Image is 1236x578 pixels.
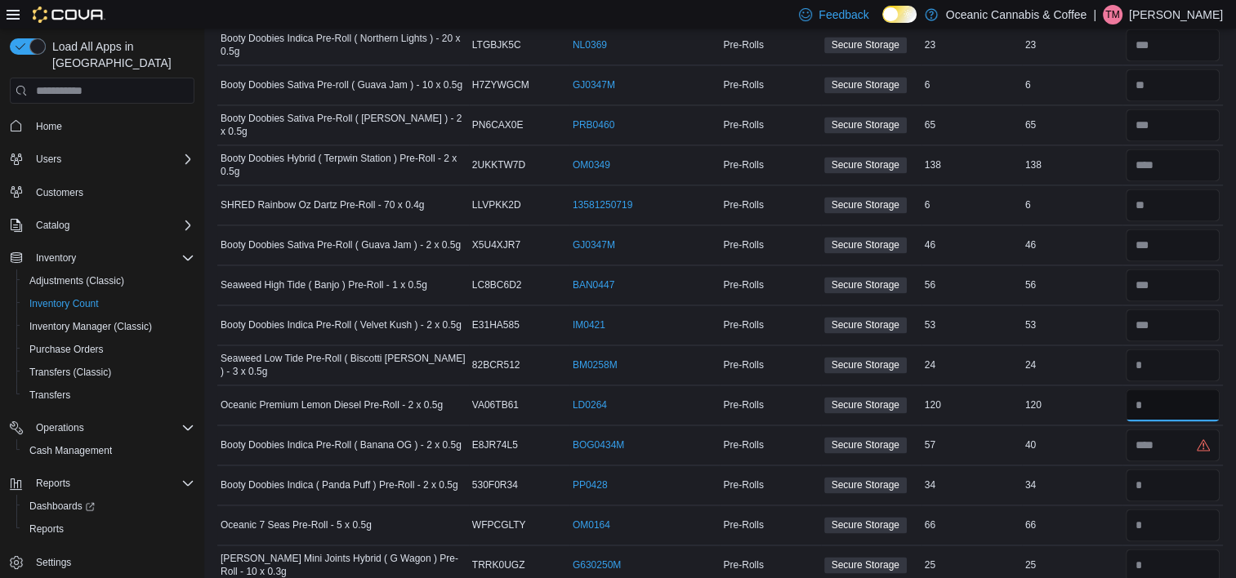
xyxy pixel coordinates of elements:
[36,153,61,166] span: Users
[832,38,899,52] span: Secure Storage
[921,235,1022,255] div: 46
[29,149,194,169] span: Users
[36,251,76,265] span: Inventory
[23,385,194,405] span: Transfers
[221,518,372,531] span: Oceanic 7 Seas Pre-Roll - 5 x 0.5g
[221,78,462,91] span: Booty Doobies Sativa Pre-roll ( Guava Jam ) - 10 x 0.5g
[23,496,101,516] a: Dashboards
[29,444,112,457] span: Cash Management
[573,358,618,371] a: BM0258M
[1129,5,1223,24] p: [PERSON_NAME]
[723,198,763,211] span: Pre-Rolls
[29,553,78,572] a: Settings
[472,158,525,171] span: 2UKKTW7D
[221,152,466,178] span: Booty Doobies Hybrid ( Terpwin Station ) Pre-Roll - 2 x 0.5g
[824,37,907,53] span: Secure Storage
[221,198,424,211] span: SHRED Rainbow Oz Dartz Pre-Roll - 70 x 0.4g
[723,438,763,451] span: Pre-Rolls
[824,397,907,413] span: Secure Storage
[472,278,522,291] span: LC8BC6D2
[221,112,466,138] span: Booty Doobies Sativa Pre-Roll ( [PERSON_NAME] ) - 2 x 0.5g
[16,315,201,338] button: Inventory Manager (Classic)
[36,421,84,434] span: Operations
[573,278,614,291] a: BAN0447
[1105,5,1119,24] span: TM
[1022,355,1122,375] div: 24
[573,558,621,571] a: G630250M
[16,338,201,361] button: Purchase Orders
[29,216,76,235] button: Catalog
[29,248,83,268] button: Inventory
[16,439,201,462] button: Cash Management
[824,477,907,493] span: Secure Storage
[29,389,70,402] span: Transfers
[723,158,763,171] span: Pre-Rolls
[29,182,194,202] span: Customers
[723,318,763,331] span: Pre-Rolls
[921,75,1022,95] div: 6
[472,518,526,531] span: WFPCGLTY
[882,6,917,23] input: Dark Mode
[1022,515,1122,535] div: 66
[723,478,763,491] span: Pre-Rolls
[921,195,1022,215] div: 6
[1022,275,1122,295] div: 56
[23,362,194,382] span: Transfers (Classic)
[221,352,466,378] span: Seaweed Low Tide Pre-Roll ( Biscotti [PERSON_NAME] ) - 3 x 0.5g
[882,23,883,24] span: Dark Mode
[573,478,608,491] a: PP0428
[723,278,763,291] span: Pre-Rolls
[472,398,519,411] span: VA06TB61
[573,38,607,51] a: NL0369
[33,7,105,23] img: Cova
[723,518,763,531] span: Pre-Rolls
[16,384,201,407] button: Transfers
[573,158,610,171] a: OM0349
[832,318,899,332] span: Secure Storage
[23,317,194,336] span: Inventory Manager (Classic)
[472,318,520,331] span: E31HA585
[16,361,201,384] button: Transfers (Classic)
[472,198,521,211] span: LLVPKK2D
[29,474,194,493] span: Reports
[921,275,1022,295] div: 56
[723,398,763,411] span: Pre-Rolls
[29,115,194,136] span: Home
[1022,115,1122,135] div: 65
[472,78,529,91] span: H7ZYWGCM
[573,198,632,211] a: 13581250719
[723,78,763,91] span: Pre-Rolls
[29,474,77,493] button: Reports
[921,315,1022,335] div: 53
[221,238,461,251] span: Booty Doobies Sativa Pre-Roll ( Guava Jam ) - 2 x 0.5g
[819,7,868,23] span: Feedback
[824,77,907,93] span: Secure Storage
[23,317,158,336] a: Inventory Manager (Classic)
[832,398,899,412] span: Secure Storage
[3,472,201,495] button: Reports
[16,518,201,540] button: Reports
[16,269,201,292] button: Adjustments (Classic)
[29,274,124,287] span: Adjustments (Classic)
[824,517,907,533] span: Secure Storage
[1093,5,1096,24] p: |
[832,118,899,132] span: Secure Storage
[29,343,104,356] span: Purchase Orders
[824,237,907,253] span: Secure Storage
[472,478,518,491] span: 530F0R34
[921,395,1022,415] div: 120
[1103,5,1122,24] div: Tyler Mackey
[472,438,518,451] span: E8JR74L5
[29,216,194,235] span: Catalog
[1022,395,1122,415] div: 120
[3,113,201,137] button: Home
[29,183,90,202] a: Customers
[472,38,521,51] span: LTGBJK5C
[23,441,118,460] a: Cash Management
[723,558,763,571] span: Pre-Rolls
[573,238,615,251] a: GJ0347M
[472,238,520,251] span: X5U4XJR7
[832,558,899,572] span: Secure Storage
[1022,235,1122,255] div: 46
[23,294,105,313] a: Inventory Count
